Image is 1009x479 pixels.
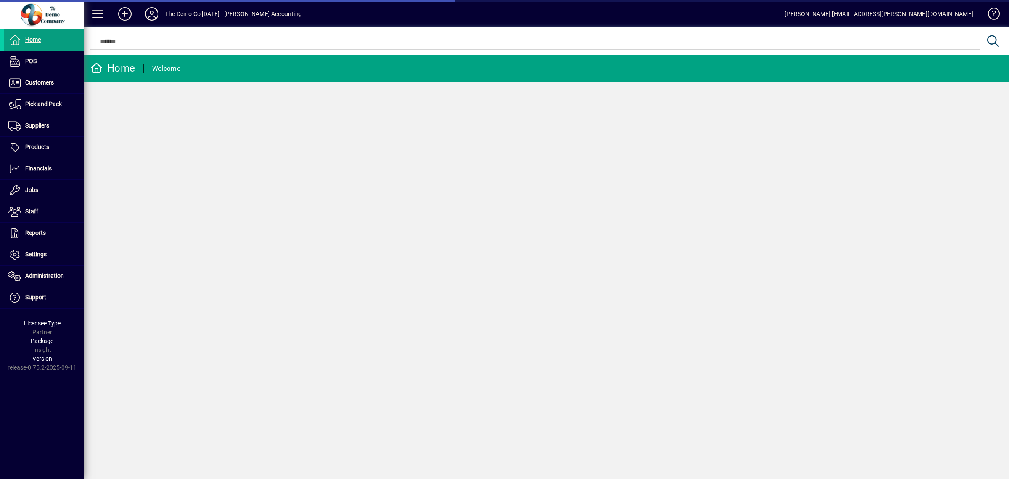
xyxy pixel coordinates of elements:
span: Home [25,36,41,43]
a: Settings [4,244,84,265]
span: POS [25,58,37,64]
button: Add [111,6,138,21]
button: Profile [138,6,165,21]
span: Package [31,338,53,344]
a: Staff [4,201,84,222]
a: Financials [4,158,84,179]
div: [PERSON_NAME] [EMAIL_ADDRESS][PERSON_NAME][DOMAIN_NAME] [784,7,973,21]
a: Administration [4,266,84,287]
a: Products [4,137,84,158]
a: Pick and Pack [4,94,84,115]
div: Welcome [152,62,180,75]
span: Licensee Type [24,320,61,327]
a: Knowledge Base [982,2,998,29]
span: Administration [25,272,64,279]
a: POS [4,51,84,72]
span: Jobs [25,186,38,193]
a: Suppliers [4,115,84,136]
span: Financials [25,165,52,172]
span: Products [25,144,49,150]
div: Home [90,61,135,75]
span: Reports [25,229,46,236]
span: Suppliers [25,122,49,129]
a: Reports [4,223,84,244]
span: Staff [25,208,38,215]
span: Support [25,294,46,301]
span: Pick and Pack [25,101,62,107]
div: The Demo Co [DATE] - [PERSON_NAME] Accounting [165,7,302,21]
span: Version [32,355,52,362]
a: Jobs [4,180,84,201]
a: Support [4,287,84,308]
span: Settings [25,251,47,258]
span: Customers [25,79,54,86]
a: Customers [4,72,84,93]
